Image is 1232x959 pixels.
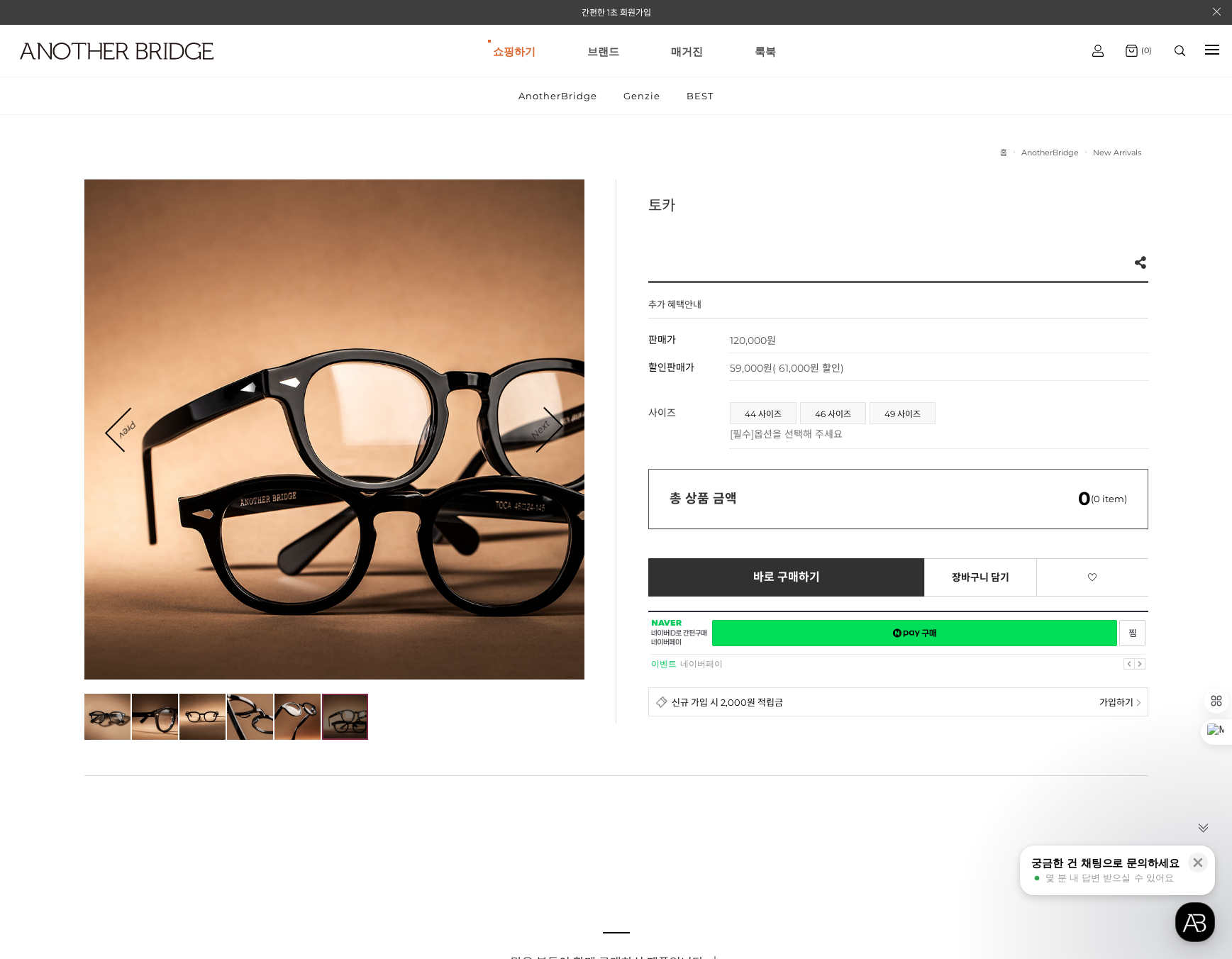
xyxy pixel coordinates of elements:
[1138,45,1152,55] span: (0)
[1126,45,1152,57] a: (0)
[712,620,1117,646] a: 새창
[772,362,844,375] span: ( 61,000원 할인)
[130,472,147,483] span: 대화
[1099,695,1133,709] span: 가입하기
[656,696,668,708] img: detail_membership.png
[670,491,737,506] strong: 총 상품 금액
[7,43,192,94] a: logo
[870,402,936,424] li: 49 사이즈
[651,659,677,669] strong: 이벤트
[4,450,94,485] a: 홈
[870,403,935,423] a: 49 사이즈
[1126,45,1138,57] img: cart
[20,43,213,60] img: logo
[1092,45,1104,57] img: cart
[1078,487,1091,510] em: 0
[1021,148,1079,157] a: AnotherBridge
[107,408,150,450] a: Prev
[219,471,236,482] span: 설정
[1175,45,1185,56] img: search
[800,402,866,424] li: 46 사이즈
[648,297,701,318] h4: 추가 혜택안내
[84,694,131,740] img: d8a971c8d4098888606ba367a792ad14.jpg
[183,450,272,485] a: 설정
[587,26,619,77] a: 브랜드
[755,26,776,77] a: 룩북
[1119,620,1145,646] a: 새창
[611,77,672,114] a: Genzie
[648,194,1148,215] h3: 토카
[94,450,183,485] a: 대화
[648,395,730,449] th: 사이즈
[671,26,703,77] a: 매거진
[45,471,53,482] span: 홈
[730,334,776,347] strong: 120,000원
[753,571,821,584] span: 바로 구매하기
[506,77,609,114] a: AnotherBridge
[672,695,783,709] span: 신규 가입 시 2,000원 적립금
[1000,148,1007,157] a: 홈
[1078,493,1127,504] span: (0 item)
[730,402,797,424] li: 44 사이즈
[648,687,1148,716] a: 신규 가입 시 2,000원 적립금 가입하기
[648,558,926,597] a: 바로 구매하기
[582,7,651,18] a: 간편한 1초 회원가입
[680,659,723,669] a: 네이버페이
[730,362,844,375] span: 59,000원
[731,403,796,423] a: 44 사이즈
[648,361,694,374] span: 할인판매가
[675,77,726,114] a: BEST
[1093,148,1141,157] a: New Arrivals
[518,408,562,452] a: Next
[648,333,676,346] span: 판매가
[1136,699,1141,706] img: npay_sp_more.png
[924,558,1037,597] a: 장바구니 담기
[801,403,865,423] a: 46 사이즈
[754,428,843,440] span: 옵션을 선택해 주세요
[493,26,535,77] a: 쇼핑하기
[730,426,1141,440] p: [필수]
